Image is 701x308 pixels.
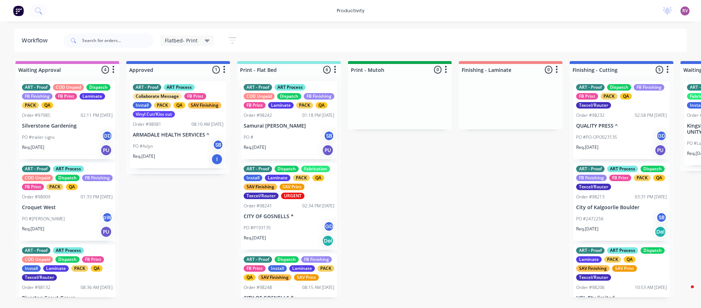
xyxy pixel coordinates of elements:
[46,184,63,190] div: PACK
[13,5,24,16] img: Factory
[656,130,667,141] div: GD
[573,163,670,241] div: ART - ProofART ProcessDispatchFB FinishingFB PrintPACKQATexcel/RouterOrder #9821303:31 PM [DATE]C...
[281,193,304,199] div: URGENT
[19,163,116,241] div: ART - ProofART ProcessCOD UnpaidDispatchFB FinishingFB PrintPACKQAOrder #9800901:33 PM [DATE]Croq...
[624,256,636,263] div: QA
[66,184,78,190] div: QA
[576,102,611,109] div: Texcel/Router
[165,37,198,44] span: Flatbed- Print
[301,166,330,172] div: Fabrication
[82,33,153,48] input: Search for orders...
[302,203,334,209] div: 02:34 PM [DATE]
[294,274,319,281] div: SAV Print
[576,216,603,222] p: PO #2472256
[71,265,88,272] div: PACK
[304,93,334,100] div: FB Finishing
[322,144,334,156] div: PU
[244,93,275,100] div: COD Unpaid
[133,132,223,138] p: ARMADALE HEALTH SERVICES ^
[244,256,272,263] div: ART - Proof
[22,166,50,172] div: ART - Proof
[130,81,226,168] div: ART - ProofART ProcessCollaborate MessageFB PrintInstallPACKQASAV FinishingVinyl Cut/Kiss cutOrde...
[22,216,65,222] p: PO #[PERSON_NAME]
[576,112,605,119] div: Order #98232
[322,235,334,247] div: Del
[82,175,113,181] div: FB Finishing
[100,226,112,238] div: PU
[241,163,337,250] div: ART - ProofDispatchFabricationInstallLaminatePACKQASAV FinishingSAV PrintTexcel/RouterURGENTOrder...
[280,184,304,190] div: SAV Print
[241,81,337,159] div: ART - ProofART ProcessCOD UnpaidDispatchFB FinishingFB PrintLaminatePACKQAOrder #9824201:18 PM [D...
[102,130,113,141] div: GD
[55,93,77,100] div: FB Print
[82,256,104,263] div: FB Print
[173,102,185,109] div: QA
[41,102,53,109] div: QA
[576,175,607,181] div: FB Finishing
[576,84,605,91] div: ART - Proof
[244,112,272,119] div: Order #98242
[22,247,50,254] div: ART - Proof
[576,166,605,172] div: ART - Proof
[244,144,266,151] p: Req. [DATE]
[244,184,277,190] div: SAV Finishing
[268,265,287,272] div: Install
[244,295,334,301] p: CITY OF GOSNELLS *
[604,256,621,263] div: PACK
[634,84,664,91] div: FB Finishing
[244,265,266,272] div: FB Print
[22,112,50,119] div: Order #97985
[133,93,182,100] div: Collaborate Message
[312,175,324,181] div: QA
[244,84,272,91] div: ART - Proof
[86,84,110,91] div: Dispatch
[576,274,611,281] div: Texcel/Router
[634,175,651,181] div: PACK
[191,121,223,128] div: 08:10 AM [DATE]
[302,284,334,291] div: 08:15 AM [DATE]
[22,256,53,263] div: COD Unpaid
[302,112,334,119] div: 01:18 PM [DATE]
[188,102,221,109] div: SAV Finishing
[576,256,602,263] div: Laminate
[22,175,53,181] div: COD Unpaid
[80,93,105,100] div: Laminate
[22,204,113,211] p: Croquet West
[576,144,598,151] p: Req. [DATE]
[164,84,195,91] div: ART Process
[133,111,175,118] div: Vinyl Cut/Kiss cut
[133,121,161,128] div: Order #98081
[53,247,84,254] div: ART Process
[211,153,223,165] div: I
[656,212,667,223] div: SB
[81,284,113,291] div: 08:36 AM [DATE]
[22,295,113,301] p: Riverton Scout Group
[576,184,611,190] div: Texcel/Router
[573,81,670,159] div: ART - ProofDispatchFB FinishingFB PrintPACKQATexcel/RouterOrder #9823202:58 PM [DATE]QUALITY PRES...
[22,194,50,200] div: Order #98009
[55,256,80,263] div: Dispatch
[43,265,69,272] div: Laminate
[22,284,50,291] div: Order #98132
[635,194,667,200] div: 03:31 PM [DATE]
[22,144,44,151] p: Req. [DATE]
[22,274,57,281] div: Texcel/Router
[244,284,272,291] div: Order #98248
[22,134,55,141] p: PO #trailer signs
[22,36,51,45] div: Workflow
[22,226,44,232] p: Req. [DATE]
[244,225,271,231] p: PO #P193135
[265,175,290,181] div: Laminate
[607,84,631,91] div: Dispatch
[635,284,667,291] div: 10:53 AM [DATE]
[655,226,666,238] div: Del
[641,247,665,254] div: Dispatch
[275,84,306,91] div: ART Process
[576,295,667,301] p: UGL Pty limited
[244,102,266,109] div: FB Print
[635,112,667,119] div: 02:58 PM [DATE]
[293,175,310,181] div: PACK
[655,144,666,156] div: PU
[133,84,161,91] div: ART - Proof
[81,112,113,119] div: 02:11 PM [DATE]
